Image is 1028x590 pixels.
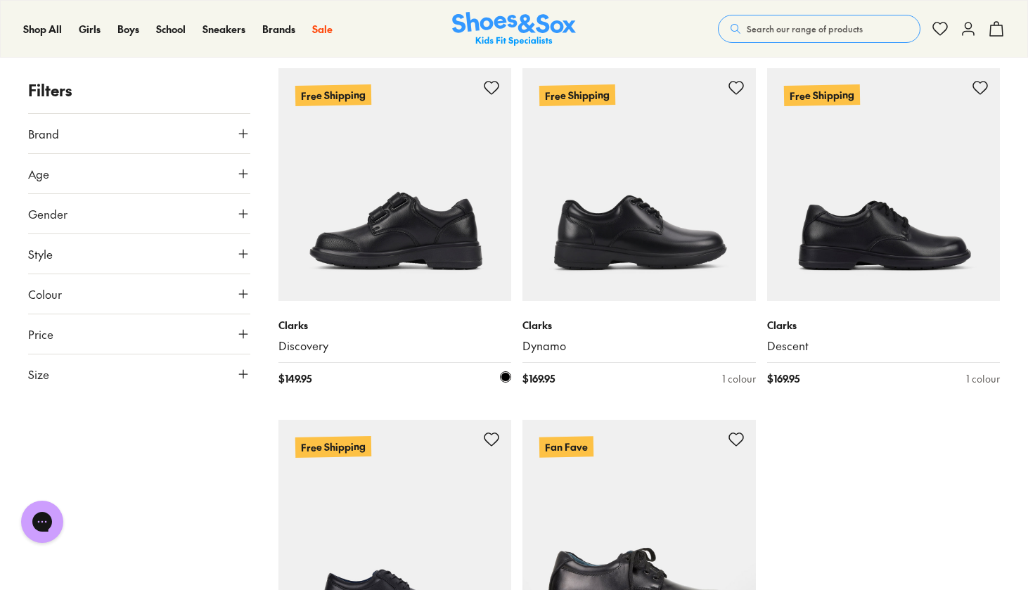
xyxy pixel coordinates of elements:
span: Shop All [23,22,62,36]
button: Age [28,154,250,193]
p: Free Shipping [295,83,371,107]
a: School [156,22,186,37]
span: Style [28,245,53,262]
a: Girls [79,22,101,37]
span: Brand [28,125,59,142]
img: SNS_Logo_Responsive.svg [452,12,576,46]
button: Search our range of products [718,15,920,43]
span: Search our range of products [747,23,863,35]
div: 1 colour [966,371,1000,386]
span: $ 169.95 [522,371,555,386]
a: Shoes & Sox [452,12,576,46]
a: Sneakers [203,22,245,37]
p: Free Shipping [783,84,859,106]
span: Girls [79,22,101,36]
span: Gender [28,205,68,222]
button: Style [28,234,250,274]
span: Boys [117,22,139,36]
a: Free Shipping [522,68,756,302]
a: Brands [262,22,295,37]
p: Clarks [767,318,1001,333]
a: Shop All [23,22,62,37]
span: $ 149.95 [278,371,311,386]
a: Dynamo [522,338,756,354]
button: Size [28,354,250,394]
button: Price [28,314,250,354]
a: Boys [117,22,139,37]
a: Sale [312,22,333,37]
p: Clarks [278,318,512,333]
span: Brands [262,22,295,36]
button: Colour [28,274,250,314]
button: Brand [28,114,250,153]
p: Filters [28,79,250,102]
p: Fan Fave [539,436,593,457]
a: Discovery [278,338,512,354]
span: Colour [28,286,62,302]
p: Free Shipping [539,84,615,106]
span: School [156,22,186,36]
iframe: Gorgias live chat messenger [14,496,70,548]
a: Descent [767,338,1001,354]
div: 1 colour [722,371,756,386]
span: $ 169.95 [767,371,799,386]
a: Free Shipping [767,68,1001,302]
span: Age [28,165,49,182]
p: Free Shipping [295,436,371,458]
span: Price [28,326,53,342]
span: Sneakers [203,22,245,36]
a: Free Shipping [278,68,512,302]
p: Clarks [522,318,756,333]
button: Gender [28,194,250,233]
span: Sale [312,22,333,36]
span: Size [28,366,49,383]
